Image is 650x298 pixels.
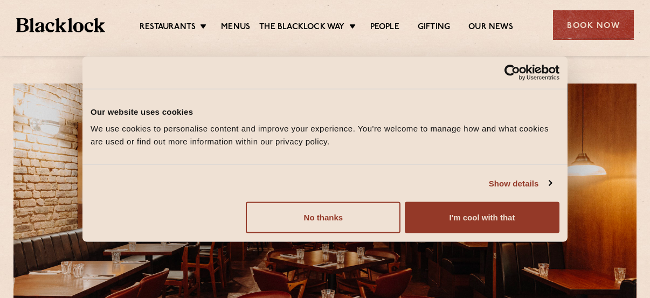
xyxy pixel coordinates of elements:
a: People [370,22,399,34]
a: Menus [221,22,250,34]
a: Usercentrics Cookiebot - opens in a new window [465,64,559,80]
a: Our News [468,22,513,34]
button: I'm cool with that [405,202,559,233]
a: Gifting [418,22,450,34]
a: The Blacklock Way [259,22,344,34]
img: BL_Textured_Logo-footer-cropped.svg [16,18,105,33]
div: We use cookies to personalise content and improve your experience. You're welcome to manage how a... [91,122,559,148]
a: Show details [489,177,551,190]
div: Our website uses cookies [91,105,559,118]
div: Book Now [553,10,634,40]
a: Restaurants [140,22,196,34]
button: No thanks [246,202,400,233]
